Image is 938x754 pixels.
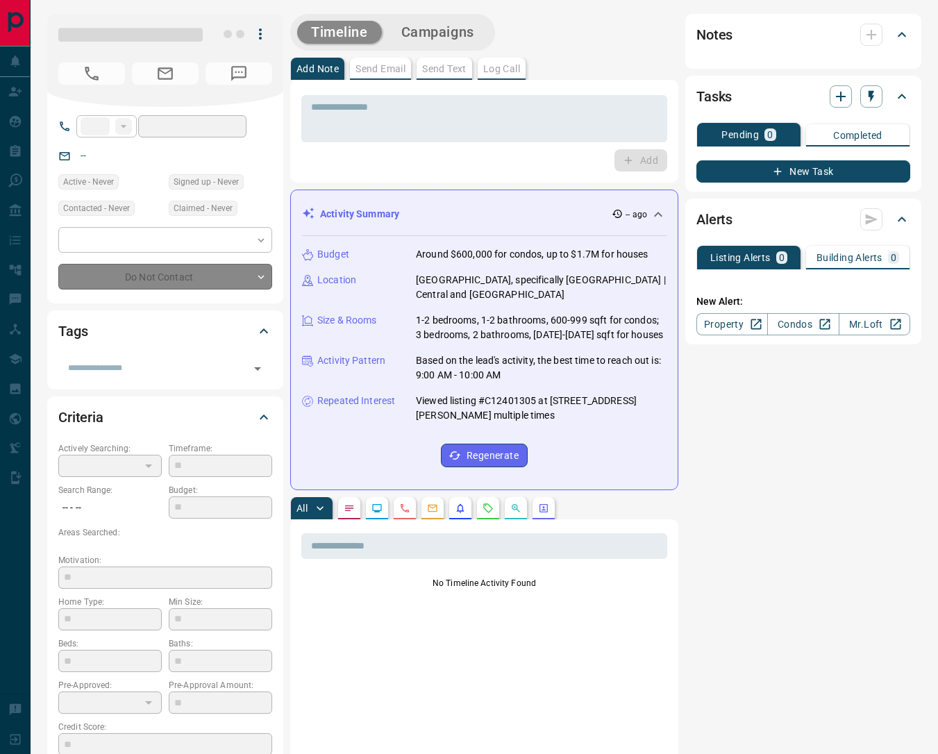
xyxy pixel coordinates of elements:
[767,313,839,335] a: Condos
[302,201,667,227] div: Activity Summary-- ago
[58,596,162,608] p: Home Type:
[58,264,272,290] div: Do Not Contact
[416,247,648,262] p: Around $600,000 for condos, up to $1.7M for houses
[696,80,910,113] div: Tasks
[58,679,162,692] p: Pre-Approved:
[626,208,647,221] p: -- ago
[317,273,356,287] p: Location
[296,503,308,513] p: All
[696,294,910,309] p: New Alert:
[696,18,910,51] div: Notes
[58,315,272,348] div: Tags
[169,442,272,455] p: Timeframe:
[301,577,667,589] p: No Timeline Activity Found
[317,313,377,328] p: Size & Rooms
[371,503,383,514] svg: Lead Browsing Activity
[891,253,896,262] p: 0
[169,484,272,496] p: Budget:
[58,526,272,539] p: Areas Searched:
[779,253,785,262] p: 0
[317,247,349,262] p: Budget
[169,679,272,692] p: Pre-Approval Amount:
[317,353,385,368] p: Activity Pattern
[132,62,199,85] span: No Email
[63,175,114,189] span: Active - Never
[710,253,771,262] p: Listing Alerts
[399,503,410,514] svg: Calls
[455,503,466,514] svg: Listing Alerts
[174,201,233,215] span: Claimed - Never
[696,160,910,183] button: New Task
[427,503,438,514] svg: Emails
[248,359,267,378] button: Open
[320,207,399,221] p: Activity Summary
[767,130,773,140] p: 0
[317,394,395,408] p: Repeated Interest
[296,64,339,74] p: Add Note
[387,21,488,44] button: Campaigns
[206,62,272,85] span: No Number
[696,208,732,231] h2: Alerts
[58,721,272,733] p: Credit Score:
[58,442,162,455] p: Actively Searching:
[58,484,162,496] p: Search Range:
[833,131,882,140] p: Completed
[721,130,759,140] p: Pending
[169,596,272,608] p: Min Size:
[81,150,86,161] a: --
[416,273,667,302] p: [GEOGRAPHIC_DATA], specifically [GEOGRAPHIC_DATA] | Central and [GEOGRAPHIC_DATA]
[63,201,130,215] span: Contacted - Never
[839,313,910,335] a: Mr.Loft
[696,85,732,108] h2: Tasks
[297,21,382,44] button: Timeline
[58,554,272,567] p: Motivation:
[174,175,239,189] span: Signed up - Never
[816,253,882,262] p: Building Alerts
[696,203,910,236] div: Alerts
[416,353,667,383] p: Based on the lead's activity, the best time to reach out is: 9:00 AM - 10:00 AM
[58,62,125,85] span: No Number
[58,496,162,519] p: -- - --
[58,401,272,434] div: Criteria
[344,503,355,514] svg: Notes
[696,24,732,46] h2: Notes
[441,444,528,467] button: Regenerate
[58,320,87,342] h2: Tags
[483,503,494,514] svg: Requests
[416,313,667,342] p: 1-2 bedrooms, 1-2 bathrooms, 600-999 sqft for condos; 3 bedrooms, 2 bathrooms, [DATE]-[DATE] sqft...
[58,637,162,650] p: Beds:
[169,637,272,650] p: Baths:
[696,313,768,335] a: Property
[58,406,103,428] h2: Criteria
[538,503,549,514] svg: Agent Actions
[510,503,521,514] svg: Opportunities
[416,394,667,423] p: Viewed listing #C12401305 at [STREET_ADDRESS][PERSON_NAME] multiple times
